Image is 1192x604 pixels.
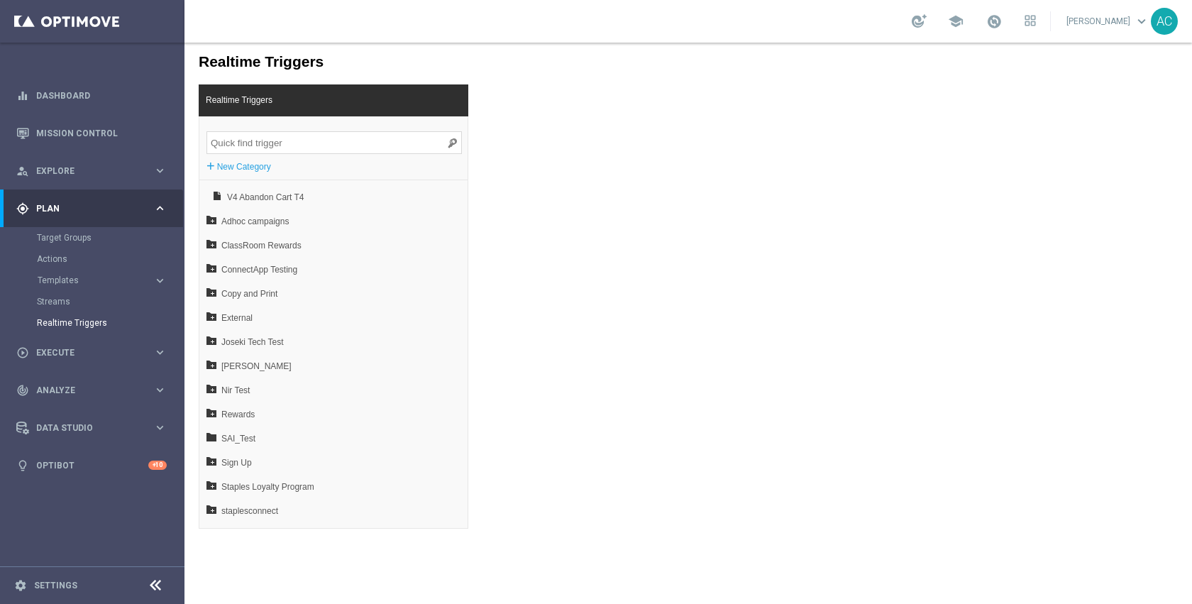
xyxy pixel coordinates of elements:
div: Templates [37,270,183,291]
span: SAI_Test [37,384,194,408]
div: +10 [148,461,167,470]
button: lightbulb Optibot +10 [16,460,167,471]
div: Staples Loyalty Program [37,449,194,459]
div: Templates [38,276,153,285]
span: [PERSON_NAME] [37,312,194,336]
span: ClassRoom Rewards [37,191,194,215]
label: New Category [33,117,87,131]
span: keyboard_arrow_down [1134,13,1149,29]
a: Dashboard [36,77,167,114]
div: Execute [16,346,153,359]
i: settings [14,579,27,592]
i: person_search [16,165,29,177]
i: keyboard_arrow_right [153,346,167,359]
div: Optibot [16,446,167,484]
span: Execute [36,348,153,357]
span: Joseki Tech Test [37,287,194,312]
button: track_changes Analyze keyboard_arrow_right [16,385,167,396]
button: Templates keyboard_arrow_right [37,275,167,286]
span: staplesconnect [37,456,194,481]
input: Quick find trigger [22,89,277,111]
a: Streams [37,296,148,307]
span: Copy and Print [37,239,194,263]
div: Actions [37,248,183,270]
span: ConnectApp Testing [37,215,194,239]
button: Data Studio keyboard_arrow_right [16,422,167,434]
i: keyboard_arrow_right [153,164,167,177]
span: Realtime Triggers [14,45,95,70]
button: gps_fixed Plan keyboard_arrow_right [16,203,167,214]
i: keyboard_arrow_right [153,421,167,434]
span: Templates [38,276,139,285]
a: Realtime Triggers [37,317,148,329]
div: Streams [37,291,183,312]
span: Staples Loyalty Program [37,432,194,456]
i: track_changes [16,384,29,397]
a: [PERSON_NAME]keyboard_arrow_down [1065,11,1151,32]
i: keyboard_arrow_right [153,202,167,215]
button: person_search Explore keyboard_arrow_right [16,165,167,177]
span: school [948,13,964,29]
span: Rewards [37,360,194,384]
span: Analyze [36,386,153,395]
a: Target Groups [37,232,148,243]
div: Dashboard [16,77,167,114]
div: Data Studio [16,422,153,434]
span: Sign Up [37,408,194,432]
a: Settings [34,581,77,590]
button: equalizer Dashboard [16,90,167,101]
div: AC [1151,8,1178,35]
span: Adhoc campaigns [37,167,194,191]
div: Target Groups [37,227,183,248]
i: gps_fixed [16,202,29,215]
div: Analyze [16,384,153,397]
i: play_circle_outline [16,346,29,359]
i: lightbulb [16,459,29,472]
span: Explore [36,167,153,175]
div: Explore [16,165,153,177]
i: equalizer [16,89,29,102]
div: Mission Control [16,114,167,152]
label: + [22,116,31,131]
a: Optibot [36,446,148,484]
span: Nir Test [37,336,194,360]
i: keyboard_arrow_right [153,383,167,397]
a: Mission Control [36,114,167,152]
span: Data Studio [36,424,153,432]
a: Actions [37,253,148,265]
button: play_circle_outline Execute keyboard_arrow_right [16,347,167,358]
span: External [37,263,194,287]
i: keyboard_arrow_right [153,274,167,287]
span: Plan [36,204,153,213]
button: Mission Control [16,128,167,139]
div: Realtime Triggers [37,312,183,334]
span: V4 Abandon Cart T4 [43,143,195,167]
div: Plan [16,202,153,215]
